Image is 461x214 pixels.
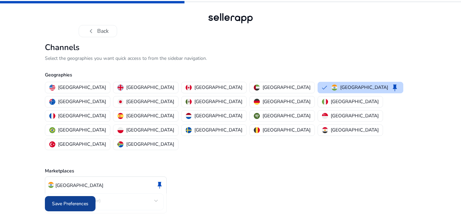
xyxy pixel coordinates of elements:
p: [GEOGRAPHIC_DATA] [126,141,174,148]
img: za.svg [117,141,124,147]
img: sa.svg [254,113,260,119]
img: us.svg [49,85,55,91]
p: [GEOGRAPHIC_DATA] [126,126,174,134]
p: [GEOGRAPHIC_DATA] [126,98,174,105]
img: ca.svg [186,85,192,91]
h2: Channels [45,43,416,52]
img: br.svg [49,127,55,133]
span: keep [391,84,399,92]
img: jp.svg [117,99,124,105]
button: chevron_leftBack [79,25,117,37]
p: Select the geographies you want quick access to from the sidebar navigation. [45,55,416,62]
p: [GEOGRAPHIC_DATA] [58,141,106,148]
p: Marketplaces [45,167,416,174]
img: se.svg [186,127,192,133]
img: nl.svg [186,113,192,119]
img: au.svg [49,99,55,105]
img: fr.svg [49,113,55,119]
p: [GEOGRAPHIC_DATA] [331,98,379,105]
p: [GEOGRAPHIC_DATA] [55,182,103,189]
img: eg.svg [322,127,328,133]
img: tr.svg [49,141,55,147]
img: mx.svg [186,99,192,105]
p: [GEOGRAPHIC_DATA] [58,126,106,134]
p: [GEOGRAPHIC_DATA] [331,112,379,119]
p: [GEOGRAPHIC_DATA] [58,98,106,105]
img: it.svg [322,99,328,105]
img: es.svg [117,113,124,119]
p: [GEOGRAPHIC_DATA] [194,126,242,134]
p: [GEOGRAPHIC_DATA] [126,112,174,119]
p: [GEOGRAPHIC_DATA] [263,126,310,134]
p: Geographies [45,71,416,78]
p: [GEOGRAPHIC_DATA] [58,84,106,91]
p: [GEOGRAPHIC_DATA] [194,98,242,105]
p: [GEOGRAPHIC_DATA] [340,84,388,91]
span: chevron_left [87,27,95,35]
p: [GEOGRAPHIC_DATA] [331,126,379,134]
p: [GEOGRAPHIC_DATA] [263,112,310,119]
p: [GEOGRAPHIC_DATA] [194,112,242,119]
img: uk.svg [117,85,124,91]
p: [GEOGRAPHIC_DATA] [263,98,310,105]
span: keep [156,181,164,189]
p: [GEOGRAPHIC_DATA] [263,84,310,91]
img: ae.svg [254,85,260,91]
img: de.svg [254,99,260,105]
img: sg.svg [322,113,328,119]
p: [GEOGRAPHIC_DATA] [194,84,242,91]
img: in.svg [48,182,54,188]
p: [GEOGRAPHIC_DATA] [126,84,174,91]
p: [GEOGRAPHIC_DATA] [58,112,106,119]
img: pl.svg [117,127,124,133]
button: Save Preferences [45,196,96,211]
img: be.svg [254,127,260,133]
img: in.svg [331,85,337,91]
span: Save Preferences [52,200,88,207]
